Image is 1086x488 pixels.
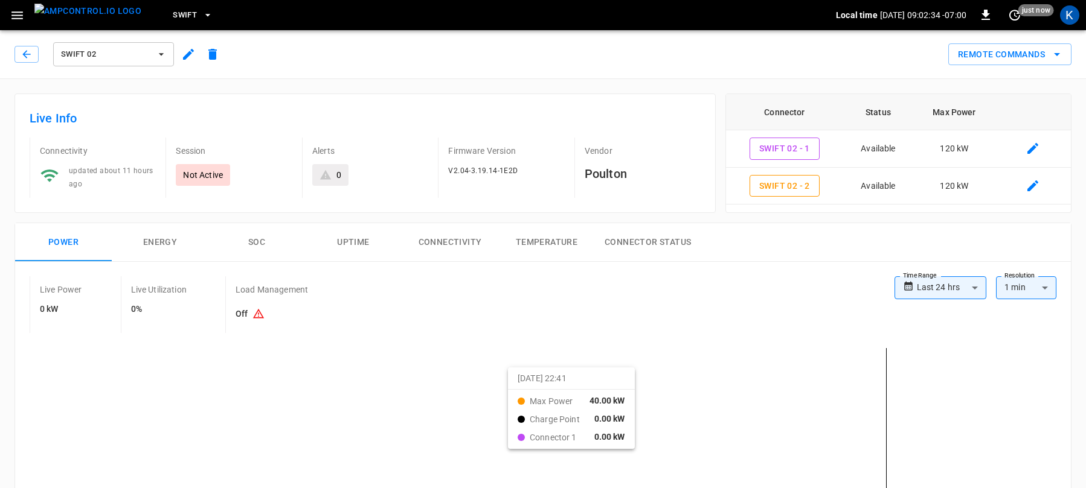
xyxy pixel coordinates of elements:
[498,223,595,262] button: Temperature
[996,276,1056,299] div: 1 min
[61,48,150,62] span: Swift 02
[40,145,156,157] p: Connectivity
[948,43,1072,66] button: Remote Commands
[836,9,878,21] p: Local time
[15,223,112,262] button: Power
[750,138,820,160] button: Swift 02 - 1
[30,109,701,128] h6: Live Info
[913,168,995,205] td: 120 kW
[173,8,197,22] span: Swift
[40,303,82,316] h6: 0 kW
[131,284,187,296] p: Live Utilization
[726,94,843,130] th: Connector
[236,303,308,326] h6: Off
[1018,4,1054,16] span: just now
[69,166,153,188] span: updated about 11 hours ago
[53,42,174,66] button: Swift 02
[448,166,518,175] span: V2.04-3.19.14-1E2D
[183,169,223,181] p: Not Active
[168,4,217,27] button: Swift
[595,223,701,262] button: Connector Status
[34,4,141,19] img: ampcontrol.io logo
[1005,5,1024,25] button: set refresh interval
[913,94,995,130] th: Max Power
[726,94,1071,204] table: connector table
[585,164,701,183] h6: Poulton
[208,223,305,262] button: SOC
[312,145,428,157] p: Alerts
[402,223,498,262] button: Connectivity
[585,145,701,157] p: Vendor
[305,223,402,262] button: Uptime
[903,271,937,280] label: Time Range
[336,169,341,181] div: 0
[248,303,269,326] button: Existing capacity schedules won’t take effect because Load Management is turned off. To activate ...
[917,276,986,299] div: Last 24 hrs
[750,175,820,197] button: Swift 02 - 2
[1004,271,1035,280] label: Resolution
[448,145,564,157] p: Firmware Version
[112,223,208,262] button: Energy
[948,43,1072,66] div: remote commands options
[843,130,914,168] td: Available
[131,303,187,316] h6: 0%
[176,145,292,157] p: Session
[913,130,995,168] td: 120 kW
[236,284,308,296] p: Load Management
[40,284,82,296] p: Live Power
[880,9,966,21] p: [DATE] 09:02:34 -07:00
[1060,5,1079,25] div: profile-icon
[843,168,914,205] td: Available
[843,94,914,130] th: Status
